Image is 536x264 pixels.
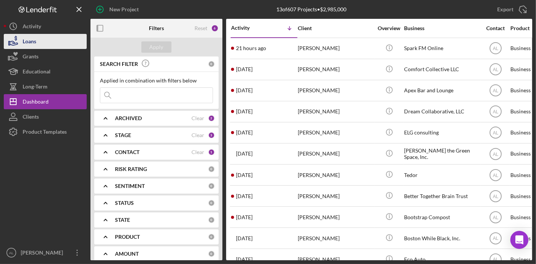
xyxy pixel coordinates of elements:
div: Bootstrap Compost [404,207,479,227]
b: Filters [149,25,164,31]
time: 2025-07-18 20:11 [236,172,253,178]
button: Export [490,2,532,17]
b: STATUS [115,200,134,206]
div: 1 [208,149,215,156]
button: Product Templates [4,124,87,139]
div: Grants [23,49,38,66]
div: Spark FM Online [404,38,479,58]
button: Long-Term [4,79,87,94]
div: Clear [191,115,204,121]
b: RISK RATING [115,166,147,172]
button: AL[PERSON_NAME] [4,245,87,260]
div: 0 [208,166,215,172]
div: 0 [208,250,215,257]
button: Grants [4,49,87,64]
time: 2025-04-10 13:48 [236,235,253,241]
div: [PERSON_NAME] [298,81,373,101]
text: AL [493,172,498,178]
div: [PERSON_NAME] the Green Space, Inc. [404,144,479,164]
div: Contact [481,25,510,31]
div: 0 [208,217,215,223]
b: STAGE [115,132,131,138]
div: [PERSON_NAME] [298,144,373,164]
div: Client [298,25,373,31]
text: AL [493,130,498,136]
text: AL [493,151,498,157]
div: [PERSON_NAME] [19,245,68,262]
b: ARCHIVED [115,115,142,121]
div: Educational [23,64,51,81]
time: 2025-07-09 02:23 [236,214,253,220]
div: 0 [208,233,215,240]
b: PRODUCT [115,234,140,240]
div: Clear [191,132,204,138]
button: Apply [141,41,172,53]
div: Export [497,2,513,17]
b: SENTIMENT [115,183,145,189]
time: 2025-08-18 20:32 [236,45,266,51]
div: Clients [23,109,39,126]
b: AMOUNT [115,251,139,257]
div: Dashboard [23,94,49,111]
time: 2025-08-18 02:26 [236,66,253,72]
text: AL [493,194,498,199]
div: [PERSON_NAME] [298,123,373,143]
text: AL [9,251,14,255]
b: STATE [115,217,130,223]
div: 0 [208,183,215,189]
div: 0 [208,61,215,67]
div: Clear [191,149,204,155]
div: [PERSON_NAME] [298,60,373,79]
div: Apply [150,41,164,53]
div: [PERSON_NAME] [298,165,373,185]
div: 6 [211,24,219,32]
time: 2024-12-11 16:27 [236,256,253,262]
div: Boston While Black, Inc. [404,228,479,248]
div: [PERSON_NAME] [298,228,373,248]
div: Open Intercom Messenger [510,231,528,249]
div: 0 [208,200,215,206]
text: AL [493,236,498,241]
div: Apex Bar and Lounge [404,81,479,101]
time: 2025-07-16 14:22 [236,193,253,199]
button: Activity [4,19,87,34]
div: Better Together Brain Trust [404,186,479,206]
text: AL [493,88,498,93]
text: AL [493,46,498,51]
button: Dashboard [4,94,87,109]
div: Reset [194,25,207,31]
time: 2025-08-15 19:57 [236,108,253,114]
div: Product Templates [23,124,67,141]
div: Activity [23,19,41,36]
b: CONTACT [115,149,139,155]
div: [PERSON_NAME] [298,102,373,122]
div: 2 [208,115,215,122]
time: 2025-07-24 17:29 [236,151,253,157]
div: Business [404,25,479,31]
time: 2025-08-15 21:10 [236,87,253,93]
div: Long-Term [23,79,47,96]
text: AL [493,109,498,114]
text: AL [493,257,498,262]
div: New Project [109,2,139,17]
div: 13 of 607 Projects • $2,985,000 [276,6,346,12]
div: ELG consulting [404,123,479,143]
button: Loans [4,34,87,49]
div: Activity [231,25,264,31]
button: Educational [4,64,87,79]
button: Clients [4,109,87,124]
div: [PERSON_NAME] [298,38,373,58]
div: Loans [23,34,36,51]
div: Applied in combination with filters below [100,78,213,84]
div: [PERSON_NAME] [298,207,373,227]
div: Comfort Collective LLC [404,60,479,79]
div: Tedor [404,165,479,185]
